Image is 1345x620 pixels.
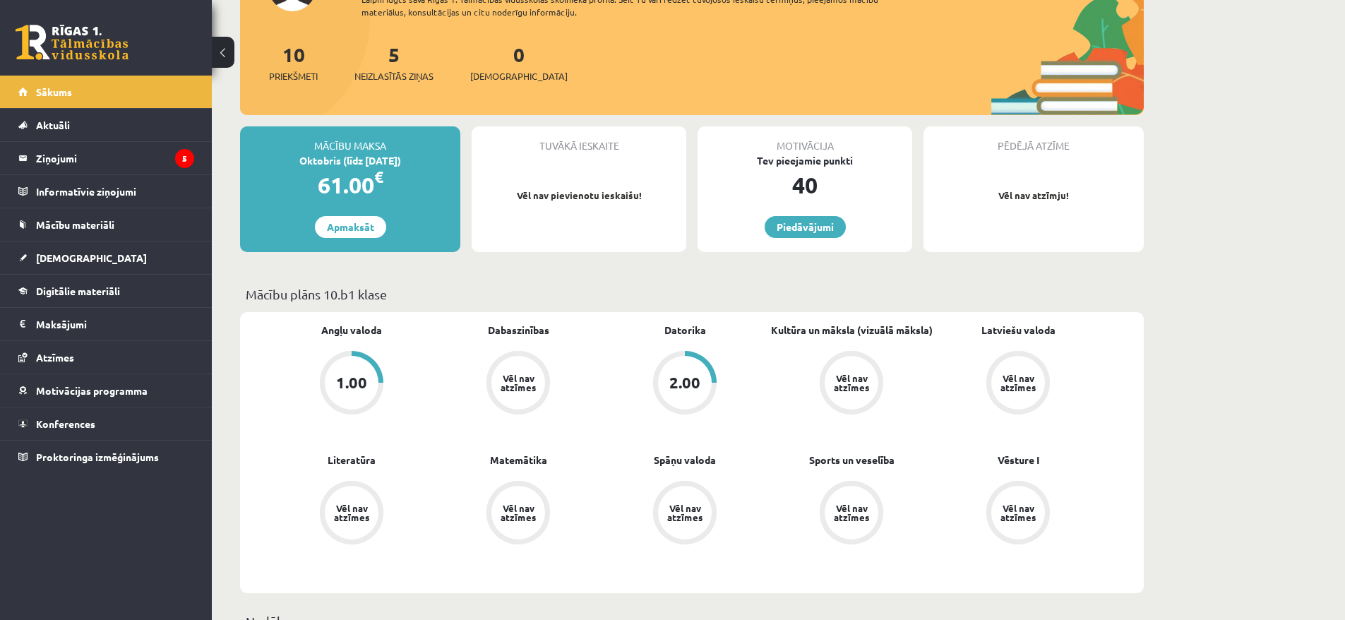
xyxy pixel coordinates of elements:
[246,285,1138,304] p: Mācību plāns 10.b1 klase
[36,85,72,98] span: Sākums
[832,374,871,392] div: Vēl nav atzīmes
[18,76,194,108] a: Sākums
[268,481,435,547] a: Vēl nav atzīmes
[36,451,159,463] span: Proktoringa izmēģinājums
[175,149,194,168] i: 5
[16,25,128,60] a: Rīgas 1. Tālmācības vidusskola
[998,453,1039,467] a: Vēsture I
[935,481,1101,547] a: Vēl nav atzīmes
[36,251,147,264] span: [DEMOGRAPHIC_DATA]
[36,119,70,131] span: Aktuāli
[18,142,194,174] a: Ziņojumi5
[470,69,568,83] span: [DEMOGRAPHIC_DATA]
[36,351,74,364] span: Atzīmes
[664,323,706,338] a: Datorika
[435,481,602,547] a: Vēl nav atzīmes
[36,285,120,297] span: Digitālie materiāli
[18,175,194,208] a: Informatīvie ziņojumi
[240,168,460,202] div: 61.00
[18,109,194,141] a: Aktuāli
[332,503,371,522] div: Vēl nav atzīmes
[654,453,716,467] a: Spāņu valoda
[354,42,434,83] a: 5Neizlasītās ziņas
[315,216,386,238] a: Apmaksāt
[923,126,1144,153] div: Pēdējā atzīme
[36,175,194,208] legend: Informatīvie ziņojumi
[698,168,912,202] div: 40
[771,323,933,338] a: Kultūra un māksla (vizuālā māksla)
[935,351,1101,417] a: Vēl nav atzīmes
[269,42,318,83] a: 10Priekšmeti
[435,351,602,417] a: Vēl nav atzīmes
[472,126,686,153] div: Tuvākā ieskaite
[18,441,194,473] a: Proktoringa izmēģinājums
[665,503,705,522] div: Vēl nav atzīmes
[18,275,194,307] a: Digitālie materiāli
[36,218,114,231] span: Mācību materiāli
[328,453,376,467] a: Literatūra
[602,351,768,417] a: 2.00
[354,69,434,83] span: Neizlasītās ziņas
[765,216,846,238] a: Piedāvājumi
[998,503,1038,522] div: Vēl nav atzīmes
[240,126,460,153] div: Mācību maksa
[498,374,538,392] div: Vēl nav atzīmes
[498,503,538,522] div: Vēl nav atzīmes
[488,323,549,338] a: Dabaszinības
[36,384,148,397] span: Motivācijas programma
[490,453,547,467] a: Matemātika
[931,189,1137,203] p: Vēl nav atzīmju!
[479,189,679,203] p: Vēl nav pievienotu ieskaišu!
[240,153,460,168] div: Oktobris (līdz [DATE])
[768,481,935,547] a: Vēl nav atzīmes
[18,242,194,274] a: [DEMOGRAPHIC_DATA]
[998,374,1038,392] div: Vēl nav atzīmes
[809,453,895,467] a: Sports un veselība
[832,503,871,522] div: Vēl nav atzīmes
[698,153,912,168] div: Tev pieejamie punkti
[470,42,568,83] a: 0[DEMOGRAPHIC_DATA]
[981,323,1056,338] a: Latviešu valoda
[18,374,194,407] a: Motivācijas programma
[336,375,367,391] div: 1.00
[36,308,194,340] legend: Maksājumi
[269,69,318,83] span: Priekšmeti
[18,308,194,340] a: Maksājumi
[602,481,768,547] a: Vēl nav atzīmes
[18,407,194,440] a: Konferences
[374,167,383,187] span: €
[268,351,435,417] a: 1.00
[321,323,382,338] a: Angļu valoda
[36,417,95,430] span: Konferences
[18,341,194,374] a: Atzīmes
[768,351,935,417] a: Vēl nav atzīmes
[669,375,700,391] div: 2.00
[18,208,194,241] a: Mācību materiāli
[698,126,912,153] div: Motivācija
[36,142,194,174] legend: Ziņojumi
